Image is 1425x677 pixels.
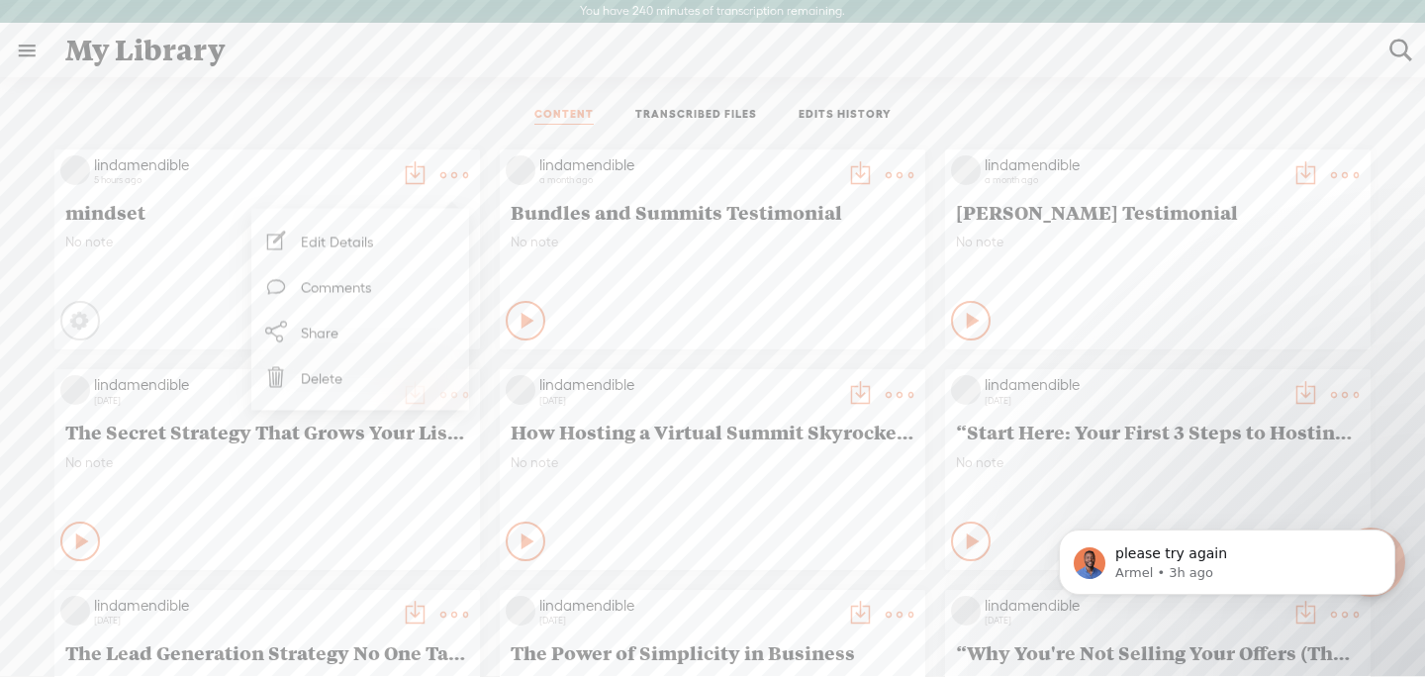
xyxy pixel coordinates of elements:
[951,596,981,626] img: videoLoading.png
[985,174,1282,186] div: a month ago
[60,375,90,405] img: videoLoading.png
[956,420,1360,443] span: “Start Here: Your First 3 Steps to Hosting a Virtual Summit or Bundle”
[65,200,469,224] span: mindset
[65,234,469,250] span: No note
[94,174,391,186] div: 5 hours ago
[94,155,391,175] div: lindamendible
[956,454,1360,471] span: No note
[539,615,836,627] div: [DATE]
[539,174,836,186] div: a month ago
[511,640,914,664] span: The Power of Simplicity in Business
[94,375,391,395] div: lindamendible
[534,107,594,125] a: CONTENT
[539,395,836,407] div: [DATE]
[261,310,459,355] a: Share
[261,264,459,310] a: Comments
[261,219,459,264] a: Edit Details
[985,375,1282,395] div: lindamendible
[956,234,1360,250] span: No note
[65,454,469,471] span: No note
[539,155,836,175] div: lindamendible
[65,640,469,664] span: The Lead Generation Strategy No One Talks About (But Actually Works)
[985,615,1282,627] div: [DATE]
[511,200,914,224] span: Bundles and Summits Testimonial
[506,596,535,626] img: videoLoading.png
[94,395,391,407] div: [DATE]
[635,107,757,125] a: TRANSCRIBED FILES
[951,155,981,185] img: videoLoading.png
[51,25,1376,76] div: My Library
[94,615,391,627] div: [DATE]
[985,395,1282,407] div: [DATE]
[580,4,845,20] label: You have 240 minutes of transcription remaining.
[951,375,981,405] img: videoLoading.png
[94,596,391,616] div: lindamendible
[1029,488,1425,666] iframe: Intercom notifications message
[60,596,90,626] img: videoLoading.png
[261,355,459,401] a: Delete
[985,155,1282,175] div: lindamendible
[511,454,914,471] span: No note
[539,375,836,395] div: lindamendible
[799,107,892,125] a: EDITS HISTORY
[539,596,836,616] div: lindamendible
[956,200,1360,224] span: [PERSON_NAME] Testimonial
[985,596,1282,616] div: lindamendible
[60,155,90,185] img: videoLoading.png
[65,420,469,443] span: The Secret Strategy That Grows Your List and Validates Your Offer — Without Ads or Reels
[511,234,914,250] span: No note
[956,640,1360,664] span: “Why You're Not Selling Your Offers (The Invisible Roadblocks)”
[506,155,535,185] img: videoLoading.png
[511,420,914,443] span: How Hosting a Virtual Summit Skyrocketed My Email List & Sales — And Why It Can Work for You Too
[506,375,535,405] img: videoLoading.png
